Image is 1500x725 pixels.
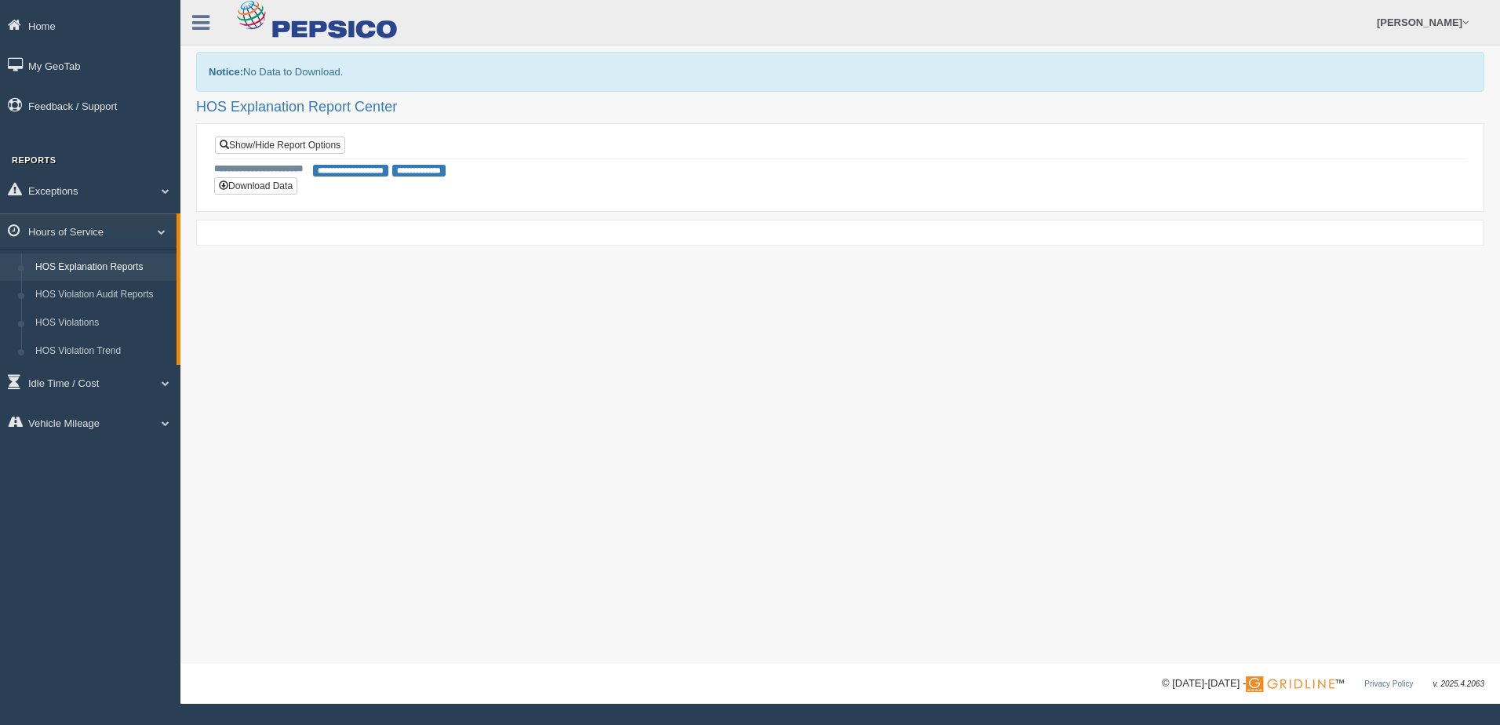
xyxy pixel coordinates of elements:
div: No Data to Download. [196,52,1484,92]
a: HOS Violation Trend [28,337,177,366]
button: Download Data [214,177,297,195]
h2: HOS Explanation Report Center [196,100,1484,115]
a: HOS Violations [28,309,177,337]
div: © [DATE]-[DATE] - ™ [1162,676,1484,692]
a: Privacy Policy [1364,679,1413,688]
b: Notice: [209,66,243,78]
a: HOS Explanation Reports [28,253,177,282]
a: HOS Violation Audit Reports [28,281,177,309]
span: v. 2025.4.2063 [1433,679,1484,688]
img: Gridline [1246,676,1334,692]
a: Show/Hide Report Options [215,137,345,154]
